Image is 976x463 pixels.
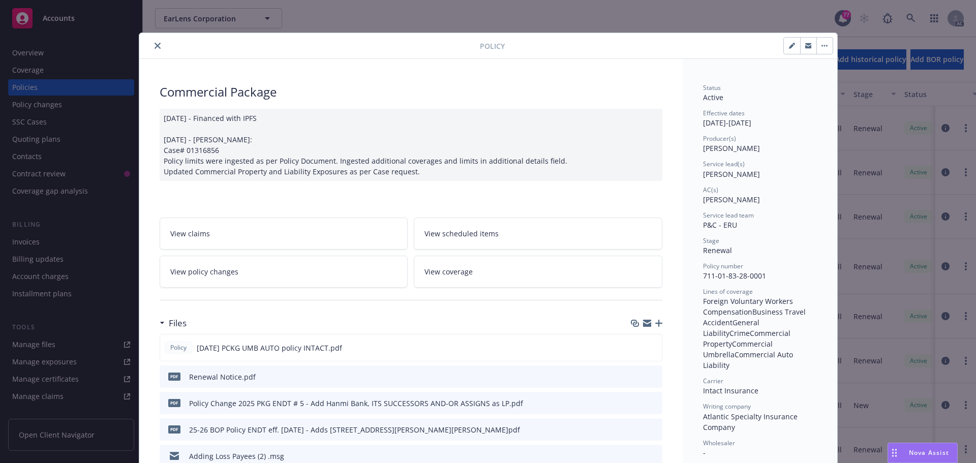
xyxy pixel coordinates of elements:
h3: Files [169,317,187,330]
button: Nova Assist [888,443,958,463]
span: Service lead(s) [703,160,745,168]
span: View policy changes [170,266,238,277]
span: pdf [168,399,180,407]
span: [PERSON_NAME] [703,195,760,204]
div: [DATE] - Financed with IPFS [DATE] - [PERSON_NAME]: Case# 01316856 Policy limits were ingested as... [160,109,662,181]
span: Commercial Auto Liability [703,350,795,370]
button: download file [633,372,641,382]
span: Atlantic Specialty Insurance Company [703,412,800,432]
span: Commercial Umbrella [703,339,775,359]
span: Active [703,92,723,102]
span: Intact Insurance [703,386,758,395]
div: 25-26 BOP Policy ENDT eff. [DATE] - Adds [STREET_ADDRESS][PERSON_NAME][PERSON_NAME]pdf [189,424,520,435]
button: preview file [649,451,658,461]
a: View scheduled items [414,218,662,250]
span: General Liability [703,318,761,338]
div: Renewal Notice.pdf [189,372,256,382]
span: 711-01-83-28-0001 [703,271,766,281]
span: Business Travel Accident [703,307,808,327]
div: Drag to move [888,443,901,462]
button: preview file [649,372,658,382]
span: [PERSON_NAME] [703,169,760,179]
span: Policy [480,41,505,51]
div: Adding Loss Payees (2) .msg [189,451,284,461]
span: Policy [168,343,189,352]
span: pdf [168,373,180,380]
span: Writing company [703,402,751,411]
span: Carrier [703,377,723,385]
span: Wholesaler [703,439,735,447]
span: View coverage [424,266,473,277]
span: P&C - ERU [703,220,737,230]
span: Effective dates [703,109,745,117]
span: [PERSON_NAME] [703,143,760,153]
button: download file [633,398,641,409]
button: download file [633,451,641,461]
span: Nova Assist [909,448,949,457]
button: close [151,40,164,52]
span: Lines of coverage [703,287,753,296]
span: Status [703,83,721,92]
button: preview file [649,398,658,409]
button: download file [633,424,641,435]
span: Stage [703,236,719,245]
a: View policy changes [160,256,408,288]
span: Foreign Voluntary Workers Compensation [703,296,795,317]
button: preview file [649,343,658,353]
span: Producer(s) [703,134,736,143]
span: pdf [168,425,180,433]
span: [DATE] PCKG UMB AUTO policy INTACT.pdf [197,343,342,353]
span: Policy number [703,262,743,270]
span: AC(s) [703,186,718,194]
a: View claims [160,218,408,250]
button: preview file [649,424,658,435]
div: Commercial Package [160,83,662,101]
span: Crime [729,328,750,338]
span: View claims [170,228,210,239]
span: Commercial Property [703,328,792,349]
span: View scheduled items [424,228,499,239]
div: Policy Change 2025 PKG ENDT # 5 - Add Hanmi Bank, ITS SUCCESSORS AND-OR ASSIGNS as LP.pdf [189,398,523,409]
div: Files [160,317,187,330]
div: [DATE] - [DATE] [703,109,817,128]
span: Service lead team [703,211,754,220]
span: Renewal [703,245,732,255]
span: - [703,448,706,457]
a: View coverage [414,256,662,288]
button: download file [632,343,640,353]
